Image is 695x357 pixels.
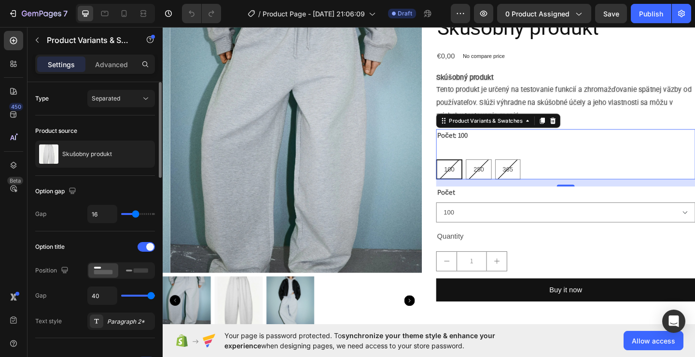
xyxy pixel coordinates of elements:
[326,30,372,36] p: No compare price
[338,152,349,160] span: 250
[631,4,671,23] button: Publish
[624,331,683,350] button: Allow access
[297,113,333,126] legend: Počet: 100
[35,210,46,218] div: Gap
[8,293,19,305] button: Carousel Back Arrow
[95,59,128,70] p: Advanced
[7,177,23,185] div: Beta
[505,9,570,19] span: 0 product assigned
[632,336,675,346] span: Allow access
[352,246,374,267] button: increment
[603,10,619,18] span: Save
[88,287,117,304] input: Auto
[35,243,65,251] div: Option title
[639,9,663,19] div: Publish
[263,9,365,19] span: Product Page - [DATE] 21:06:09
[107,317,153,326] div: Paragraph 2*
[309,99,393,108] div: Product Variants & Swatches
[35,317,62,326] div: Text style
[39,144,58,164] img: product feature img
[35,127,77,135] div: Product source
[320,246,352,267] input: quantity
[35,185,78,198] div: Option gap
[4,4,72,23] button: 7
[87,90,155,107] button: Separated
[497,4,591,23] button: 0 product assigned
[263,293,274,305] button: Carousel Next Arrow
[306,152,317,160] span: 100
[297,175,319,188] legend: Počet
[92,95,120,102] span: Separated
[297,51,575,102] p: Tento produkt je určený na testovanie funkcií a zhromažďovanie spätnej väzby od používateľov. Slú...
[47,34,129,46] p: Product Variants & Swatches
[88,205,117,223] input: Auto
[297,222,579,238] div: Quantity
[297,26,319,42] div: €0,00
[297,51,360,60] strong: Skúšobný produkt
[35,94,49,103] div: Type
[182,4,221,23] div: Undo/Redo
[62,151,112,157] p: Skušobny produkt
[298,246,320,267] button: decrement
[63,8,68,19] p: 7
[224,330,533,351] span: Your page is password protected. To when designing pages, we need access to your store password.
[224,331,495,350] span: synchronize your theme style & enhance your experience
[662,310,685,333] div: Open Intercom Messenger
[9,103,23,111] div: 450
[35,264,70,277] div: Position
[297,275,579,300] button: Buy it now
[398,9,412,18] span: Draft
[595,4,627,23] button: Save
[163,26,695,325] iframe: Design area
[35,291,46,300] div: Gap
[48,59,75,70] p: Settings
[370,152,381,160] span: 365
[420,281,456,295] div: Buy it now
[258,9,261,19] span: /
